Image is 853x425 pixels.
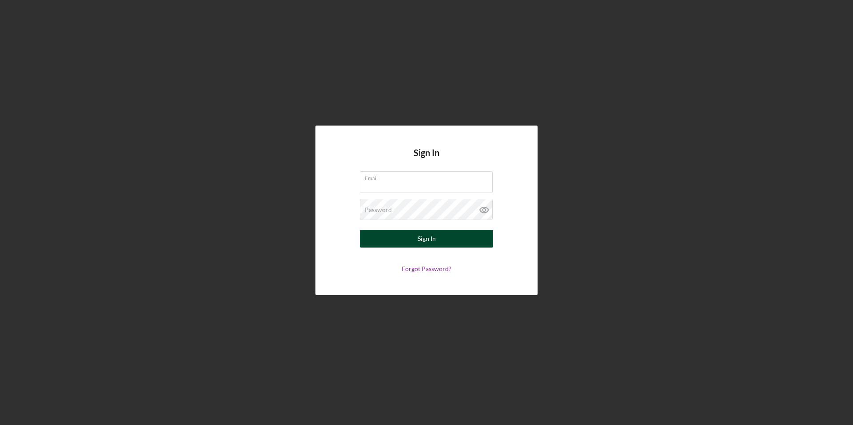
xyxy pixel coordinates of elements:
a: Forgot Password? [402,265,451,272]
button: Sign In [360,230,493,248]
label: Password [365,206,392,213]
div: Sign In [418,230,436,248]
h4: Sign In [414,148,439,171]
label: Email [365,172,493,181]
